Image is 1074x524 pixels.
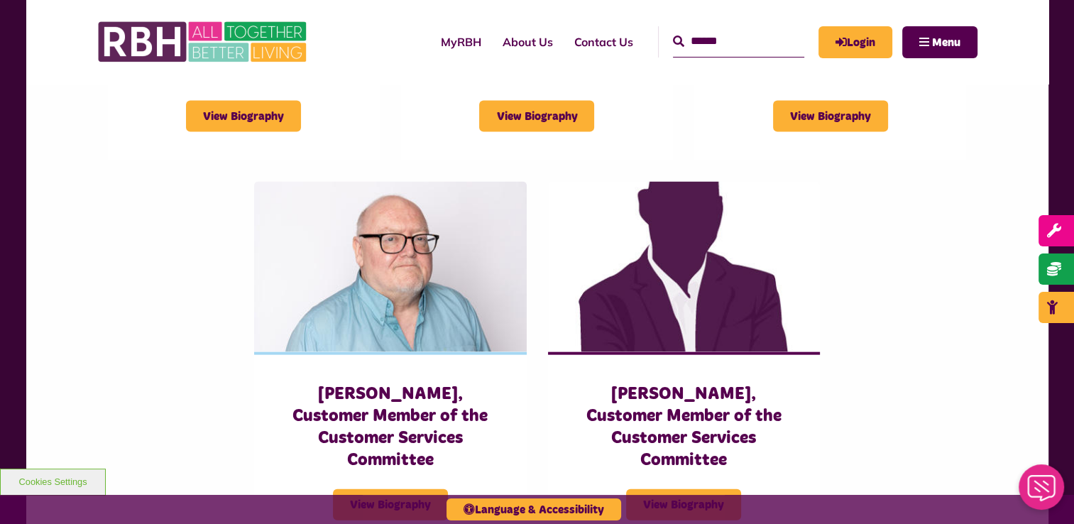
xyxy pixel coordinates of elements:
span: View Biography [479,101,594,132]
a: MyRBH [430,23,492,61]
h3: [PERSON_NAME], Customer Member of the Customer Services Committee [283,383,498,472]
span: Menu [932,37,960,48]
span: View Biography [773,101,888,132]
iframe: Netcall Web Assistant for live chat [1010,460,1074,524]
input: Search [673,26,804,57]
a: About Us [492,23,564,61]
img: Andrew Johnson [254,182,526,352]
img: RBH [97,14,310,70]
a: MyRBH [818,26,892,58]
h3: [PERSON_NAME], Customer Member of the Customer Services Committee [576,383,791,472]
a: Contact Us [564,23,644,61]
span: View Biography [186,101,301,132]
span: View Biography [626,489,741,520]
button: Navigation [902,26,977,58]
span: View Biography [333,489,448,520]
button: Language & Accessibility [446,498,621,520]
img: Male 1 [548,182,820,352]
